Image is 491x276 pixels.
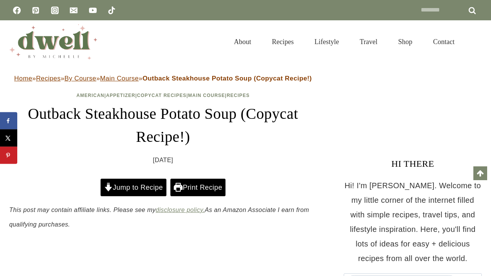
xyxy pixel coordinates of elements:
span: » » » » [14,75,312,82]
a: Print Recipe [170,179,226,196]
a: Recipes [36,75,61,82]
a: Jump to Recipe [101,179,166,196]
a: Copycat Recipes [137,93,186,98]
h3: HI THERE [344,157,482,171]
a: Home [14,75,32,82]
a: disclosure policy. [156,207,205,213]
a: Instagram [47,3,63,18]
a: Appetizer [106,93,135,98]
span: | | | | [76,93,249,98]
a: YouTube [85,3,101,18]
time: [DATE] [153,154,173,166]
strong: Outback Steakhouse Potato Soup (Copycat Recipe!) [142,75,311,82]
h1: Outback Steakhouse Potato Soup (Copycat Recipe!) [9,102,317,148]
a: Recipes [262,28,304,55]
p: Hi! I'm [PERSON_NAME]. Welcome to my little corner of the internet filled with simple recipes, tr... [344,178,482,266]
a: Travel [349,28,388,55]
button: View Search Form [469,35,482,48]
a: Facebook [9,3,25,18]
a: Recipes [227,93,250,98]
a: Lifestyle [304,28,349,55]
a: About [224,28,262,55]
a: Pinterest [28,3,43,18]
a: By Course [64,75,96,82]
a: Main Course [100,75,139,82]
a: Contact [423,28,465,55]
em: This post may contain affiliate links. Please see my As an Amazon Associate I earn from qualifyin... [9,207,309,228]
a: Shop [388,28,423,55]
a: Main Course [188,93,225,98]
a: Email [66,3,81,18]
a: American [76,93,104,98]
nav: Primary Navigation [224,28,465,55]
img: DWELL by michelle [9,24,97,59]
a: TikTok [104,3,119,18]
a: Scroll to top [473,166,487,180]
